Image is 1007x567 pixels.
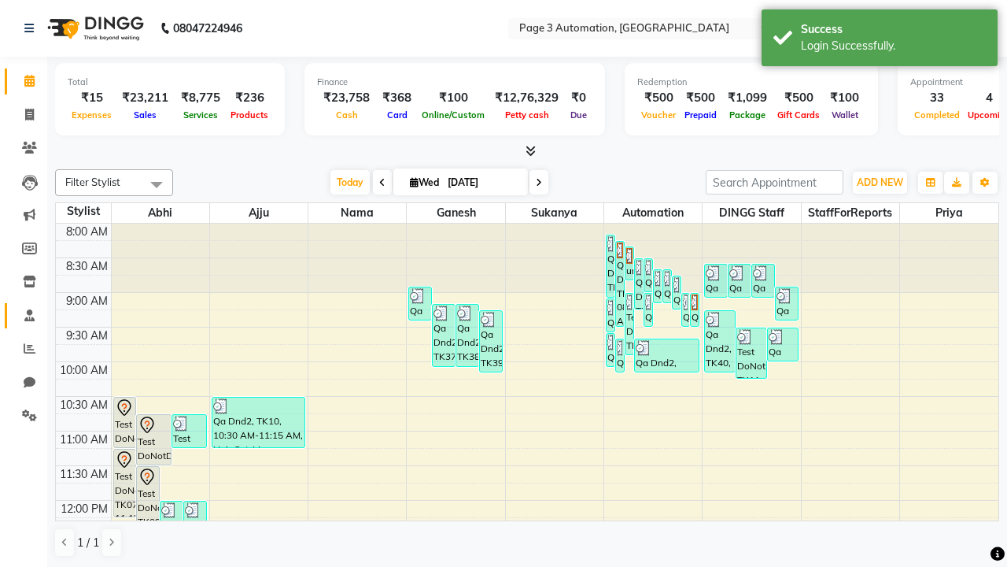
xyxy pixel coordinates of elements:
div: ₹1,099 [721,89,773,107]
div: Qa Dnd2, TK19, 08:35 AM-09:05 AM, Hair Cut By Expert-Men [705,265,727,297]
span: Ajju [210,203,308,223]
div: ₹236 [227,89,272,107]
div: 8:00 AM [63,224,111,240]
span: Ganesh [407,203,504,223]
div: Qa Dnd2, TK24, 08:40 AM-09:10 AM, Hair Cut By Expert-Men [663,270,671,302]
div: 12:00 PM [57,501,111,517]
span: Wed [406,176,443,188]
div: Test DoNotDelete, TK34, 09:00 AM-09:55 AM, Special Hair Wash- Men [625,294,633,354]
span: DINGG Staff [703,203,800,223]
span: Today [330,170,370,195]
span: Services [179,109,222,120]
div: Test DoNotDelete, TK07, 11:15 AM-12:15 PM, Hair Cut-Women [114,450,136,517]
div: Qa Dnd2, TK18, 08:30 AM-09:00 AM, Hair cut Below 12 years (Boy) [644,259,652,291]
div: ₹500 [773,89,824,107]
div: 9:00 AM [63,293,111,309]
div: Qa Dnd2, TK38, 09:10 AM-10:05 AM, Special Hair Wash- Men [456,305,478,366]
div: Test DoNotDelete, TK08, 10:45 AM-11:30 AM, Hair Cut-Men [137,415,171,465]
b: 08047224946 [173,6,242,50]
div: Qa Dnd2, TK26, 08:30 AM-09:15 AM, Hair Cut-Men [635,259,643,309]
img: logo [40,6,148,50]
div: ₹23,758 [317,89,376,107]
div: 33 [910,89,964,107]
input: 2025-09-03 [443,171,522,195]
div: Qa Dnd2, TK29, 09:00 AM-09:30 AM, Hair cut Below 12 years (Boy) [691,294,699,326]
div: Qa Dnd2, TK23, 08:40 AM-09:10 AM, Hair Cut By Expert-Men [654,270,662,302]
span: StaffForReports [802,203,899,223]
div: Total [68,76,272,89]
span: Petty cash [501,109,553,120]
div: Qa Dnd2, TK31, 09:00 AM-09:30 AM, Hair cut Below 12 years (Boy) [682,294,690,326]
div: Qa Dnd2, TK25, 08:45 AM-09:15 AM, Hair Cut By Expert-Men [673,276,681,309]
span: Completed [910,109,964,120]
div: ₹23,211 [116,89,175,107]
div: Login Successfully. [801,38,986,54]
span: Automation [604,203,702,223]
span: Sales [130,109,160,120]
span: Voucher [637,109,680,120]
div: 10:00 AM [57,362,111,379]
div: Qa Dnd2, TK42, 09:40 AM-10:10 AM, Hair cut Below 12 years (Boy) [635,339,699,372]
input: Search Appointment [706,170,843,195]
button: ADD NEW [853,172,907,194]
span: ADD NEW [857,176,903,188]
span: Due [566,109,591,120]
span: Package [725,109,769,120]
div: Qa Dnd2, TK22, 08:10 AM-09:05 AM, Special Hair Wash- Men [607,235,614,297]
span: Prepaid [681,109,721,120]
div: 8:30 AM [63,258,111,275]
div: ₹100 [824,89,865,107]
div: Qa Dnd2, TK20, 08:35 AM-09:05 AM, Hair Cut By Expert-Men [729,265,751,297]
div: Qa Dnd2, TK21, 08:35 AM-09:05 AM, Hair cut Below 12 years (Boy) [752,265,774,297]
div: ₹368 [376,89,418,107]
div: 9:30 AM [63,328,111,344]
div: Qa Dnd2, TK40, 09:15 AM-10:10 AM, Special Hair Wash- Men [705,311,735,372]
div: Qa Dnd2, TK17, 08:15 AM-09:30 AM, Hair Cut By Expert-Men,Hair Cut-Men [616,242,624,326]
span: Priya [900,203,998,223]
div: Test DoNotDelete, TK12, 10:45 AM-11:15 AM, Hair Cut By Expert-Men [172,415,206,447]
span: 1 / 1 [77,535,99,551]
div: Test DoNotDelete, TK14, 12:00 PM-12:45 PM, Hair Cut-Men [184,502,206,551]
div: Qa Dnd2, TK10, 10:30 AM-11:15 AM, Hair Cut-Men [212,398,304,447]
div: ₹500 [680,89,721,107]
span: Gift Cards [773,109,824,120]
div: undefined, TK16, 08:20 AM-08:50 AM, Hair cut Below 12 years (Boy) [625,247,633,280]
div: ₹500 [637,89,680,107]
div: ₹8,775 [175,89,227,107]
div: Qa Dnd2, TK37, 09:10 AM-10:05 AM, Special Hair Wash- Men [433,305,455,366]
span: Sukanya [506,203,603,223]
span: Wallet [828,109,862,120]
div: ₹0 [565,89,592,107]
span: Products [227,109,272,120]
div: 11:00 AM [57,432,111,448]
div: Test DoNotDelete, TK06, 10:30 AM-11:15 AM, Hair Cut-Men [114,398,136,447]
div: 10:30 AM [57,397,111,413]
div: Qa Dnd2, TK30, 09:00 AM-09:30 AM, Hair cut Below 12 years (Boy) [644,294,652,326]
div: Stylist [56,203,111,220]
div: Qa Dnd2, TK28, 08:55 AM-09:25 AM, Hair cut Below 12 years (Boy) [776,287,798,320]
div: ₹15 [68,89,116,107]
div: Qa Dnd2, TK35, 09:30 AM-10:00 AM, Hair cut Below 12 years (Boy) [768,328,798,361]
div: Redemption [637,76,865,89]
span: Card [383,109,411,120]
div: ₹100 [418,89,489,107]
div: ₹12,76,329 [489,89,565,107]
div: Test DoNotDelete, TK09, 11:30 AM-12:30 PM, Hair Cut-Women [137,467,159,534]
div: Qa Dnd2, TK27, 08:55 AM-09:25 AM, Hair cut Below 12 years (Boy) [409,287,431,320]
span: Cash [332,109,362,120]
div: Qa Dnd2, TK36, 09:35 AM-10:05 AM, Hair Cut By Expert-Men [607,334,614,366]
div: Qa Dnd2, TK41, 09:40 AM-10:10 AM, Hair cut Below 12 years (Boy) [616,339,624,372]
div: 11:30 AM [57,466,111,483]
span: Nama [308,203,406,223]
span: Expenses [68,109,116,120]
span: Online/Custom [418,109,489,120]
span: Filter Stylist [65,176,120,188]
span: Abhi [112,203,209,223]
div: Qa Dnd2, TK32, 09:05 AM-09:35 AM, Hair cut Below 12 years (Boy) [607,299,614,332]
div: Finance [317,76,592,89]
div: Success [801,21,986,38]
div: Qa Dnd2, TK39, 09:15 AM-10:10 AM, Special Hair Wash- Men [480,311,502,372]
div: Test DoNotDelete, TK11, 09:30 AM-10:15 AM, Hair Cut-Men [736,328,766,378]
